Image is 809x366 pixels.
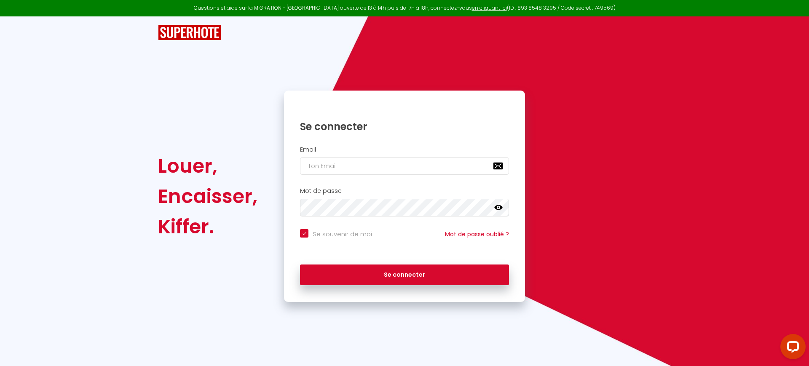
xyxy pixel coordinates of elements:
[472,4,507,11] a: en cliquant ici
[300,146,509,153] h2: Email
[300,120,509,133] h1: Se connecter
[445,230,509,238] a: Mot de passe oublié ?
[300,187,509,195] h2: Mot de passe
[158,151,257,181] div: Louer,
[158,181,257,211] div: Encaisser,
[158,25,221,40] img: SuperHote logo
[300,264,509,286] button: Se connecter
[774,331,809,366] iframe: LiveChat chat widget
[300,157,509,175] input: Ton Email
[158,211,257,242] div: Kiffer.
